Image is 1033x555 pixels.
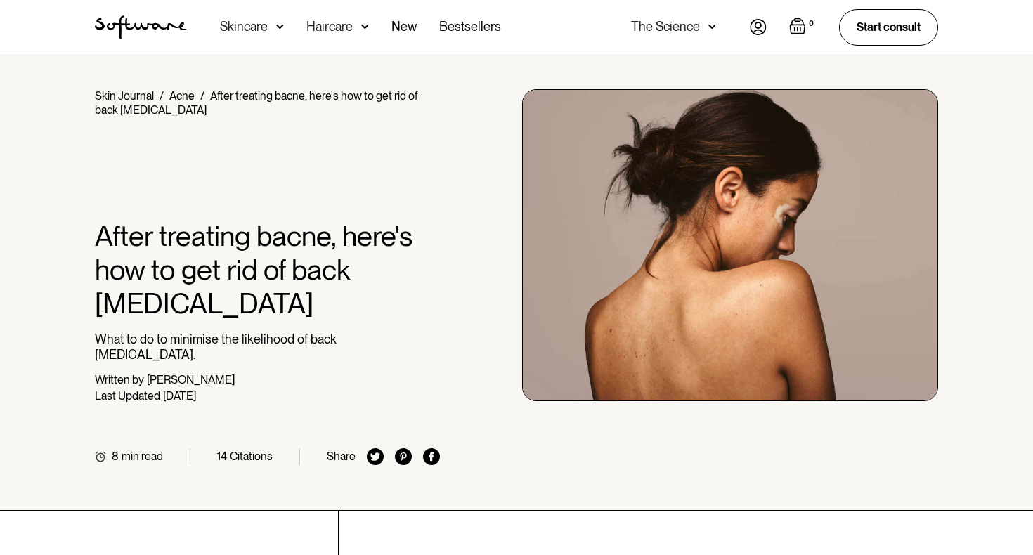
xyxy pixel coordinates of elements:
[789,18,817,37] a: Open empty cart
[122,450,163,463] div: min read
[361,20,369,34] img: arrow down
[95,332,440,362] p: What to do to minimise the likelihood of back [MEDICAL_DATA].
[806,18,817,30] div: 0
[112,450,119,463] div: 8
[631,20,700,34] div: The Science
[327,450,356,463] div: Share
[95,219,440,320] h1: After treating bacne, here's how to get rid of back [MEDICAL_DATA]
[95,89,154,103] a: Skin Journal
[95,389,160,403] div: Last Updated
[230,450,273,463] div: Citations
[217,450,227,463] div: 14
[423,448,440,465] img: facebook icon
[395,448,412,465] img: pinterest icon
[95,15,186,39] img: Software Logo
[95,373,144,386] div: Written by
[160,89,164,103] div: /
[163,389,196,403] div: [DATE]
[367,448,384,465] img: twitter icon
[306,20,353,34] div: Haircare
[95,89,417,117] div: After treating bacne, here's how to get rid of back [MEDICAL_DATA]
[147,373,235,386] div: [PERSON_NAME]
[276,20,284,34] img: arrow down
[839,9,938,45] a: Start consult
[220,20,268,34] div: Skincare
[708,20,716,34] img: arrow down
[200,89,204,103] div: /
[169,89,195,103] a: Acne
